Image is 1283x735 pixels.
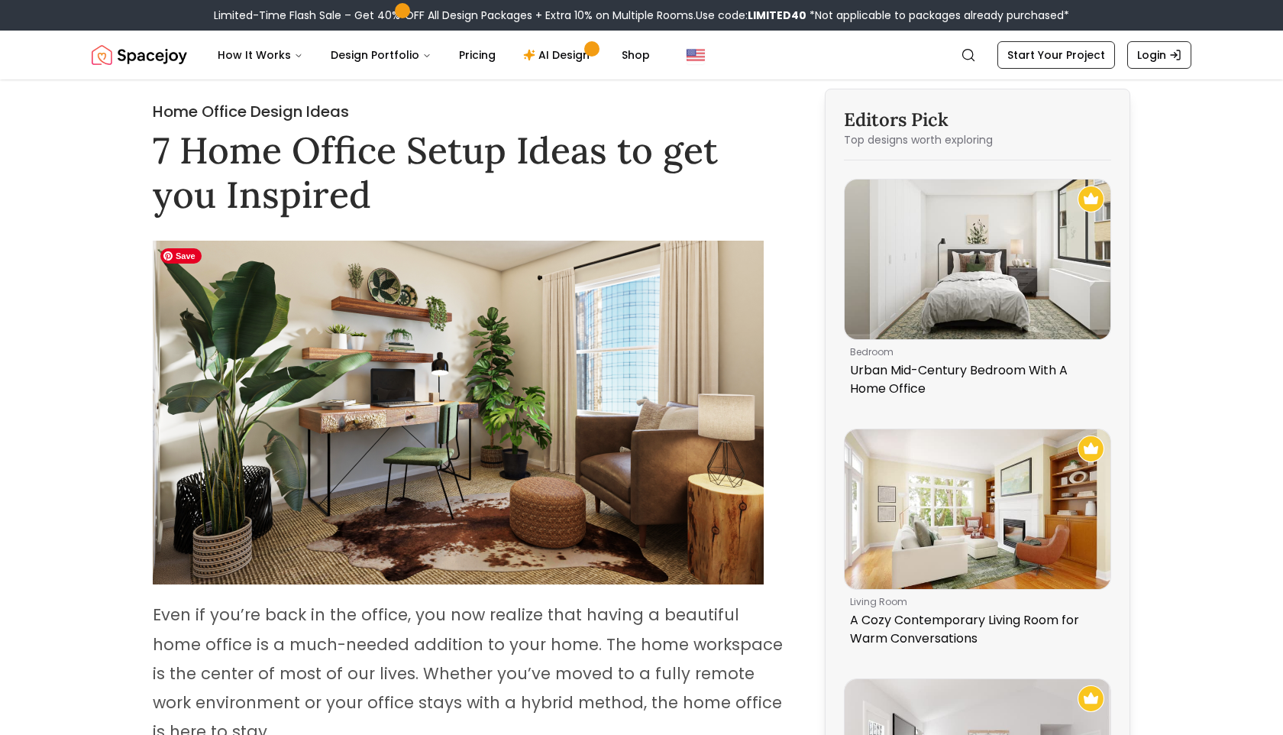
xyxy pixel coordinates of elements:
[1127,41,1191,69] a: Login
[609,40,662,70] a: Shop
[696,8,806,23] span: Use code:
[511,40,606,70] a: AI Design
[845,180,1110,339] img: Urban Mid-Century Bedroom With A Home Office
[205,40,315,70] button: How It Works
[850,361,1099,398] p: Urban Mid-Century Bedroom With A Home Office
[844,132,1111,147] p: Top designs worth exploring
[687,46,705,64] img: United States
[844,429,1111,654] a: A Cozy Contemporary Living Room for Warm ConversationsRecommended Spacejoy Design - A Cozy Contem...
[806,8,1069,23] span: *Not applicable to packages already purchased*
[844,108,1111,132] h3: Editors Pick
[1078,186,1104,212] img: Recommended Spacejoy Design - Urban Mid-Century Bedroom With A Home Office
[92,40,187,70] a: Spacejoy
[845,429,1110,589] img: A Cozy Contemporary Living Room for Warm Conversations
[447,40,508,70] a: Pricing
[997,41,1115,69] a: Start Your Project
[92,40,187,70] img: Spacejoy Logo
[748,8,806,23] b: LIMITED40
[153,241,764,584] img: Beautiful Home office with greenery designed by spacejoy
[214,8,1069,23] div: Limited-Time Flash Sale – Get 40% OFF All Design Packages + Extra 10% on Multiple Rooms.
[844,179,1111,404] a: Urban Mid-Century Bedroom With A Home OfficeRecommended Spacejoy Design - Urban Mid-Century Bedro...
[850,611,1099,648] p: A Cozy Contemporary Living Room for Warm Conversations
[850,346,1099,358] p: bedroom
[318,40,444,70] button: Design Portfolio
[205,40,662,70] nav: Main
[92,31,1191,79] nav: Global
[153,128,785,216] h1: 7 Home Office Setup Ideas to get you Inspired
[850,596,1099,608] p: living room
[1078,685,1104,712] img: Recommended Spacejoy Design - Maximizing Seating Space: Mid-Century Contemporary Living Room
[1078,435,1104,462] img: Recommended Spacejoy Design - A Cozy Contemporary Living Room for Warm Conversations
[153,101,785,122] h2: Home Office Design Ideas
[160,248,202,264] span: Save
